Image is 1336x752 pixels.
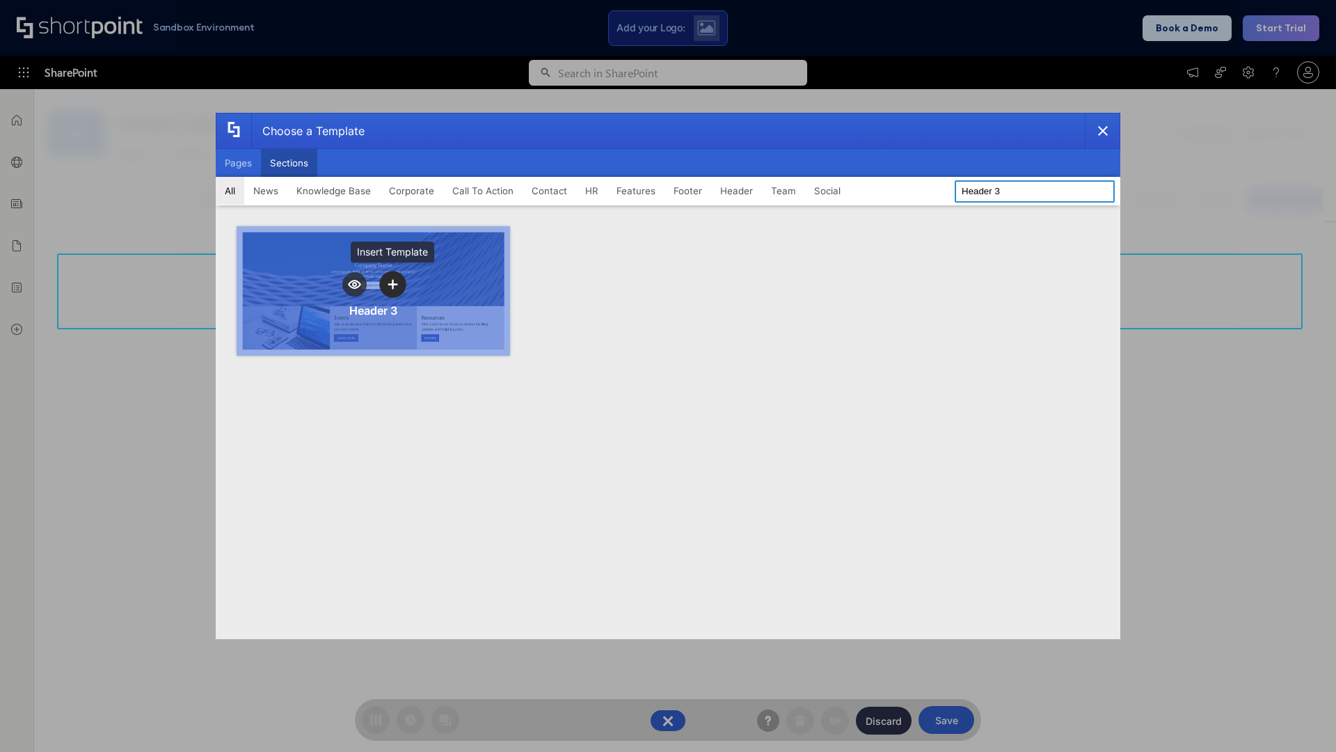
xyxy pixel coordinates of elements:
div: Header 3 [349,304,397,318]
button: Social [805,177,850,205]
button: News [244,177,287,205]
button: Footer [665,177,711,205]
button: Features [607,177,665,205]
button: Header [711,177,762,205]
button: Knowledge Base [287,177,380,205]
div: Choose a Template [251,113,365,148]
button: All [216,177,244,205]
button: Contact [523,177,576,205]
button: Team [762,177,805,205]
button: Corporate [380,177,443,205]
button: Call To Action [443,177,523,205]
button: Pages [216,149,261,177]
input: Search [955,180,1115,203]
iframe: Chat Widget [1266,685,1336,752]
div: template selector [216,113,1120,639]
button: Sections [261,149,317,177]
button: HR [576,177,607,205]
